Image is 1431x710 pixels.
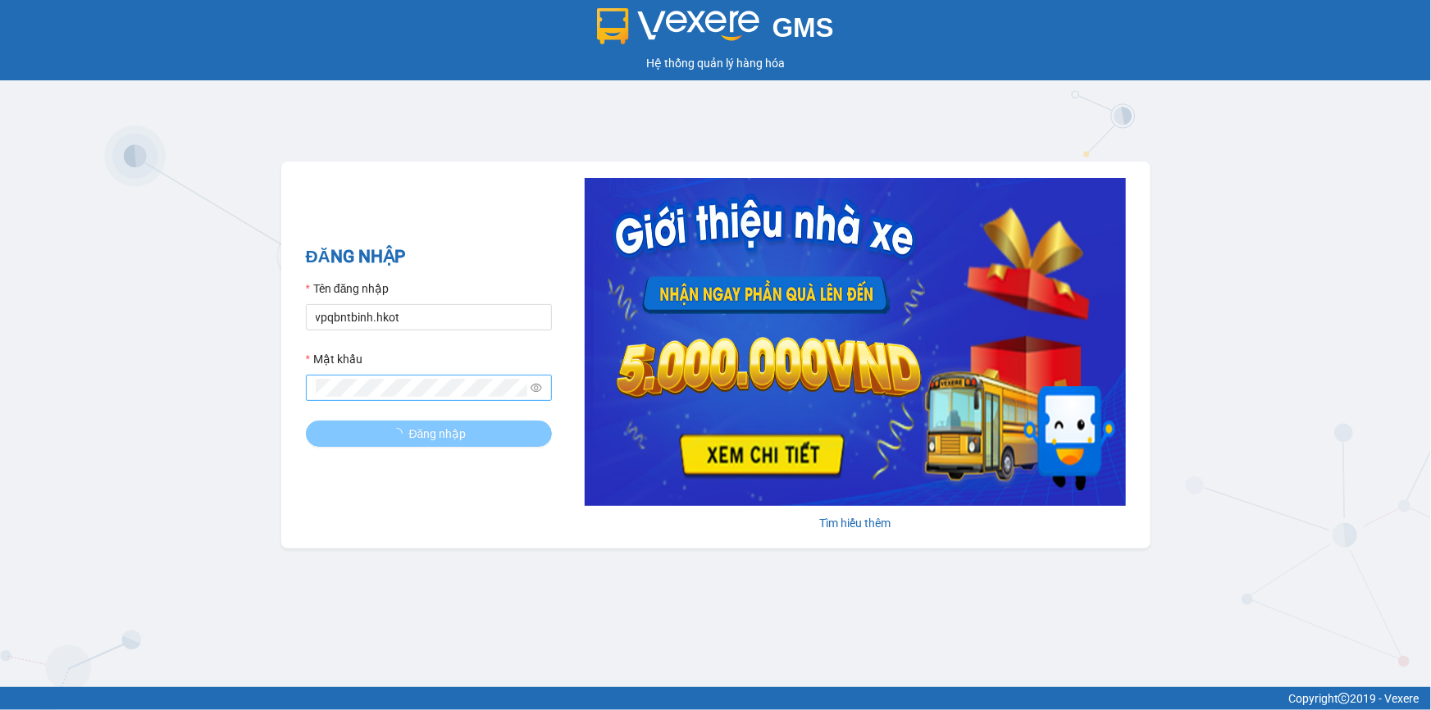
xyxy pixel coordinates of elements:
[772,12,834,43] span: GMS
[597,25,834,38] a: GMS
[1338,693,1350,704] span: copyright
[306,280,390,298] label: Tên đăng nhập
[585,514,1126,532] div: Tìm hiểu thêm
[306,304,552,330] input: Tên đăng nhập
[316,379,527,397] input: Mật khẩu
[597,8,759,44] img: logo 2
[306,421,552,447] button: Đăng nhập
[391,428,409,439] span: loading
[306,243,552,271] h2: ĐĂNG NHẬP
[585,178,1126,506] img: banner-0
[409,425,467,443] span: Đăng nhập
[531,382,542,394] span: eye
[12,690,1419,708] div: Copyright 2019 - Vexere
[306,350,362,368] label: Mật khẩu
[4,54,1427,72] div: Hệ thống quản lý hàng hóa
